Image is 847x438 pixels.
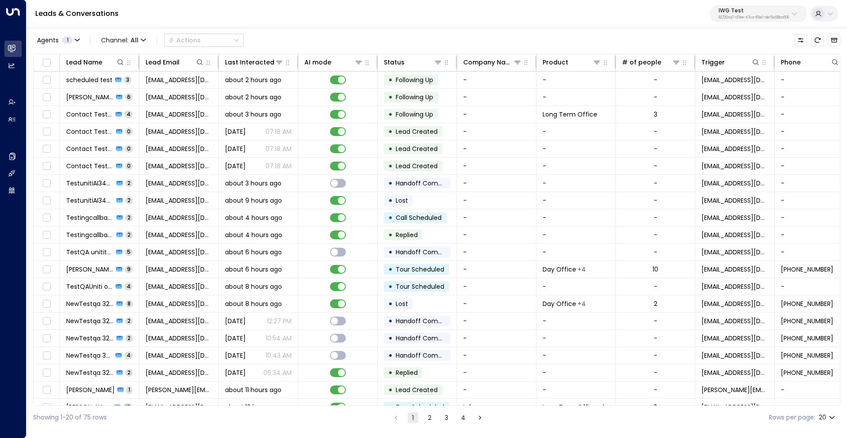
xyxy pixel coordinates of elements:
div: Status [384,57,405,68]
div: • [388,365,393,380]
div: - [654,368,657,377]
p: 07:18 AM [266,144,292,153]
span: NewTestqa 32454test [66,351,113,360]
td: - [457,89,536,106]
p: 927204a7-d7ee-47ca-85e1-def5a58ba506 [719,16,789,19]
span: iwg.test.agent@gmail.com [701,127,768,136]
td: - [457,347,536,364]
p: 12:27 PM [267,317,292,325]
div: Status [384,57,442,68]
td: - [457,295,536,312]
div: Lead Name [66,57,125,68]
div: 2 [654,299,657,308]
span: testqa.unititest@yahoo.com [701,248,768,257]
div: - [654,179,657,188]
span: Toggle select row [41,212,52,223]
div: Trigger [701,57,725,68]
span: Handoff Completed [396,179,458,188]
button: Go to page 3 [441,412,452,423]
div: - [654,196,657,205]
span: testqauniti.otherzap@yahoo.com [146,282,212,291]
span: Sep 09, 2025 [225,334,246,343]
span: Contact Test638925872457060762 [66,162,113,170]
div: - [654,230,657,239]
div: - [654,76,657,84]
span: about 3 hours ago [225,110,281,119]
div: - [654,162,657,170]
span: turok3000+test7@gmail.com [146,93,212,102]
span: 15 [123,403,133,411]
span: about 2 hours ago [225,93,281,102]
span: Toggle select row [41,143,52,155]
span: +442089569865 [781,317,833,325]
td: - [457,364,536,381]
span: iwg.test.agent@gmail.com [701,110,768,119]
span: Refresh [811,34,824,46]
span: Toggle select row [41,247,52,258]
span: Tour Scheduled [396,265,444,274]
button: IWG Test927204a7-d7ee-47ca-85e1-def5a58ba506 [710,5,807,22]
button: Customize [795,34,807,46]
div: Company Name [463,57,513,68]
div: • [388,296,393,311]
span: Handoff Completed [396,248,458,257]
div: Product [543,57,601,68]
button: Channel:All [97,34,150,46]
span: Agents [37,37,59,43]
span: Lost [396,299,408,308]
span: Lead Created [396,162,438,170]
span: Handoff Completed [396,334,458,343]
span: Daniel Vaca [66,265,113,274]
span: Toggle select row [41,402,52,413]
td: - [536,227,616,243]
span: turok3000+test4@gmail.com [701,265,768,274]
span: 0 [125,145,133,152]
div: • [388,348,393,363]
div: • [388,279,393,294]
span: NewTestqa 32454test [66,368,114,377]
span: 8 [125,300,133,307]
span: ajeet.prabu@iwgplc.com [701,385,768,394]
span: qa32454testqateam@yahoo.com [146,368,212,377]
span: 0 [125,128,133,135]
td: - [457,140,536,157]
span: Daniel Alfonso Vaca Seminario [66,403,112,412]
span: iwg.test.agent@gmail.com [701,144,768,153]
p: 06:34 AM [263,368,292,377]
button: Archived Leads [828,34,840,46]
span: Contact Test638925872457060762 [66,144,113,153]
span: 4 [124,351,133,359]
span: about 6 hours ago [225,265,282,274]
span: 1 [126,386,132,393]
td: - [536,347,616,364]
div: • [388,331,393,346]
div: Long Term Office,Meeting Room,Short Term Office,Workstation [577,299,586,308]
div: • [388,159,393,174]
span: Sep 09, 2025 [225,368,246,377]
span: testingcallbackcrm34558@yahoo.com [146,213,212,222]
div: • [388,193,393,208]
span: Toggle select row [41,161,52,172]
span: about 2 hours ago [225,76,281,84]
div: Last Interacted [225,57,274,68]
div: Last Interacted [225,57,284,68]
div: - [654,317,657,325]
span: All [131,37,139,44]
div: Trigger [701,57,760,68]
span: qa32454testqateam@yahoo.com [146,334,212,343]
td: - [457,158,536,174]
span: Toggle select row [41,92,52,103]
span: Sep 04, 2025 [225,162,246,170]
div: Lead Email [146,57,204,68]
p: 10:43 AM [266,351,292,360]
div: • [388,90,393,105]
td: - [536,140,616,157]
span: Long Term Office [543,403,597,412]
span: testingcallbackcrm34558@yahoo.com [146,230,212,239]
span: Daniel Vaca [66,93,113,102]
div: • [388,313,393,328]
span: 2 [125,317,133,325]
span: qa32454testqateam@yahoo.com [146,317,212,325]
td: - [457,278,536,295]
span: Ajeet Prabu [66,385,115,394]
